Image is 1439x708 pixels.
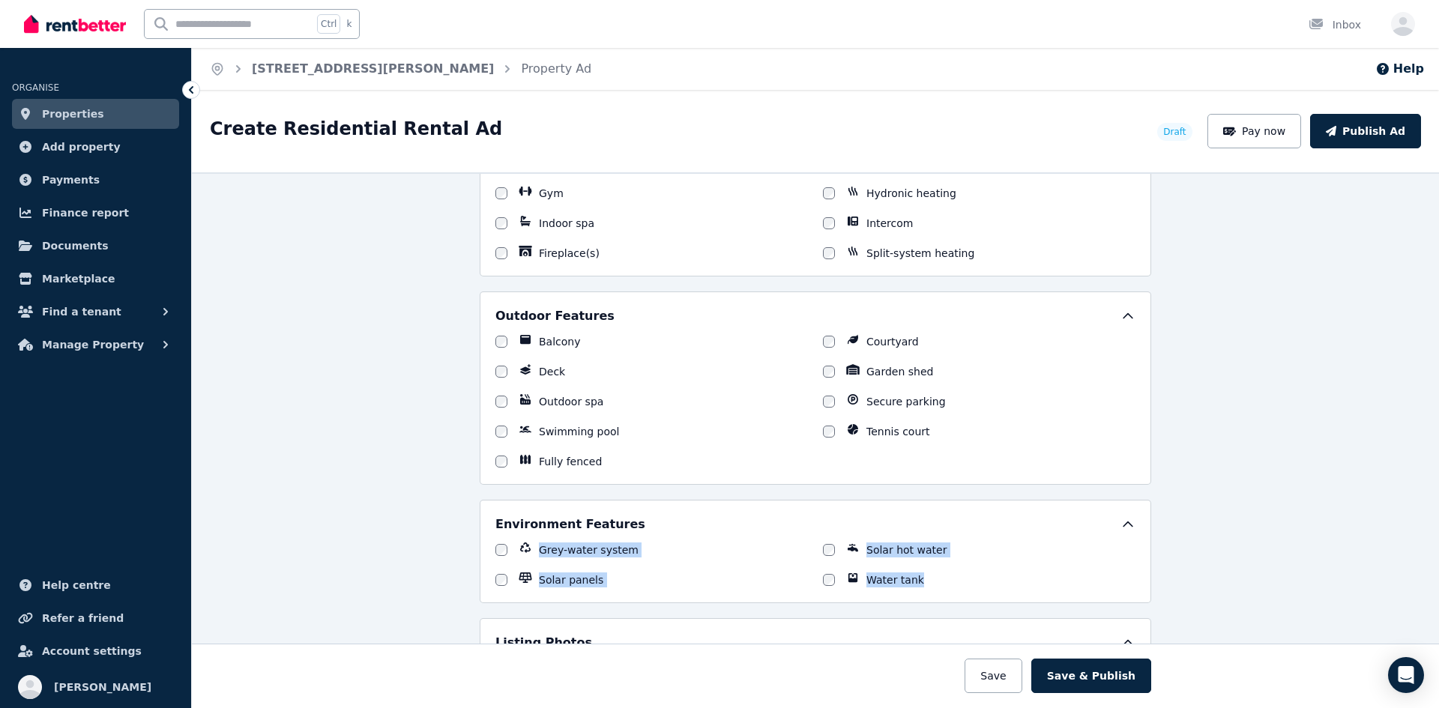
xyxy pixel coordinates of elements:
label: Outdoor spa [539,394,603,409]
h5: Listing Photos [495,634,592,652]
a: Finance report [12,198,179,228]
div: Inbox [1309,17,1361,32]
label: Solar panels [539,572,603,587]
label: Fireplace(s) [539,246,600,261]
a: Marketplace [12,264,179,294]
span: Finance report [42,204,129,222]
label: Courtyard [866,334,919,349]
a: Property Ad [521,61,591,76]
a: Properties [12,99,179,129]
a: Payments [12,165,179,195]
h1: Create Residential Rental Ad [210,117,502,141]
label: Deck [539,364,565,379]
label: Swimming pool [539,424,620,439]
span: Payments [42,171,100,189]
button: Manage Property [12,330,179,360]
span: Account settings [42,642,142,660]
h5: Outdoor Features [495,307,615,325]
span: [PERSON_NAME] [54,678,151,696]
label: Grey-water system [539,542,639,557]
button: Help [1375,60,1424,78]
nav: Breadcrumb [192,48,609,90]
a: Account settings [12,636,179,666]
span: Ctrl [317,14,340,34]
div: Open Intercom Messenger [1388,657,1424,693]
label: Balcony [539,334,581,349]
label: Fully fenced [539,454,602,469]
img: RentBetter [24,13,126,35]
span: k [346,18,352,30]
span: Manage Property [42,336,144,354]
button: Save & Publish [1031,659,1151,693]
span: Properties [42,105,104,123]
span: Marketplace [42,270,115,288]
a: Documents [12,231,179,261]
button: Publish Ad [1310,114,1421,148]
span: ORGANISE [12,82,59,93]
button: Save [965,659,1022,693]
label: Indoor spa [539,216,594,231]
label: Solar hot water [866,542,947,557]
span: Documents [42,237,109,255]
span: Add property [42,138,121,156]
span: Refer a friend [42,609,124,627]
span: Draft [1163,126,1186,138]
button: Find a tenant [12,297,179,327]
a: Add property [12,132,179,162]
button: Pay now [1207,114,1302,148]
label: Secure parking [866,394,946,409]
label: Gym [539,186,564,201]
span: Help centre [42,576,111,594]
a: Help centre [12,570,179,600]
label: Split-system heating [866,246,974,261]
label: Tennis court [866,424,930,439]
a: Refer a friend [12,603,179,633]
h5: Environment Features [495,515,645,533]
label: Water tank [866,572,924,587]
label: Intercom [866,216,913,231]
a: [STREET_ADDRESS][PERSON_NAME] [252,61,494,76]
span: Find a tenant [42,303,121,321]
label: Garden shed [866,364,933,379]
label: Hydronic heating [866,186,956,201]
